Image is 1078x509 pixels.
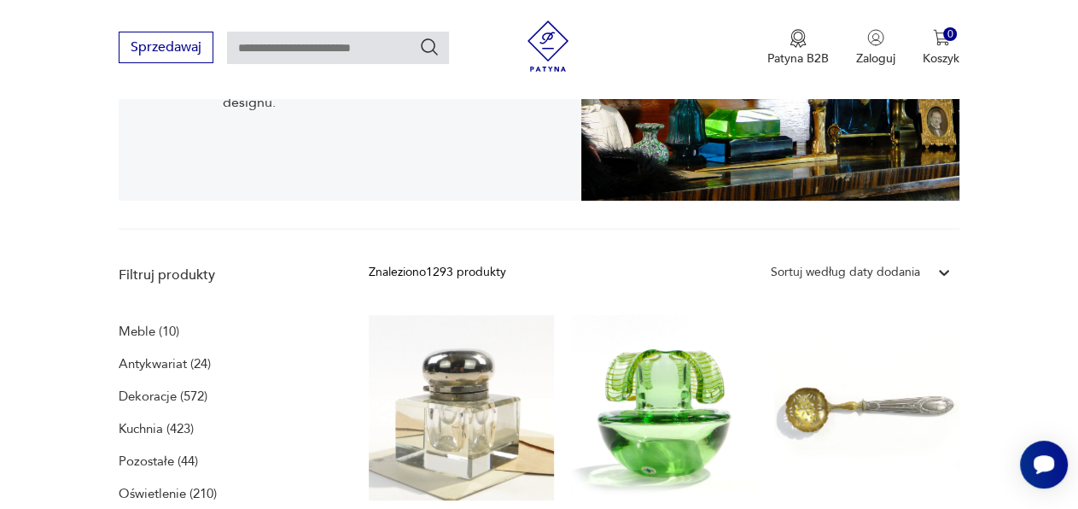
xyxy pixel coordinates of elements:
img: Ikonka użytkownika [867,29,884,46]
a: Sprzedawaj [119,43,213,55]
a: Dekoracje (572) [119,384,207,408]
iframe: Smartsupp widget button [1020,441,1068,489]
img: Ikona medalu [790,29,807,48]
a: Pozostałe (44) [119,449,198,473]
a: Ikona medaluPatyna B2B [767,29,829,67]
img: Ikona koszyka [933,29,950,46]
img: Patyna - sklep z meblami i dekoracjami vintage [522,20,574,72]
button: Patyna B2B [767,29,829,67]
a: Oświetlenie (210) [119,482,217,506]
p: Koszyk [923,50,959,67]
button: Zaloguj [856,29,895,67]
p: Zaloguj [856,50,895,67]
div: Sortuj według daty dodania [771,263,920,282]
p: Patyna B2B [767,50,829,67]
div: 0 [943,27,958,42]
button: 0Koszyk [923,29,959,67]
button: Szukaj [419,37,440,57]
a: Kuchnia (423) [119,417,194,441]
a: Antykwariat (24) [119,352,211,376]
button: Sprzedawaj [119,32,213,63]
a: Meble (10) [119,319,179,343]
div: Znaleziono 1293 produkty [369,263,506,282]
p: Filtruj produkty [119,266,328,284]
